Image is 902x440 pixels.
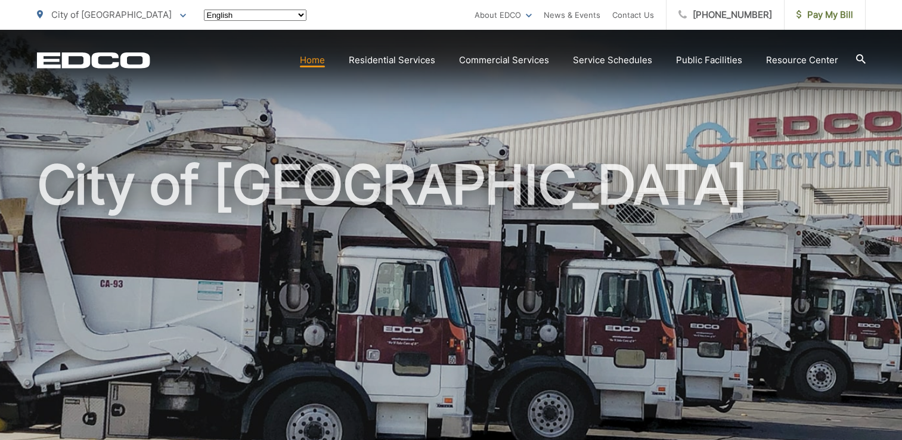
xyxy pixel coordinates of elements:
[544,8,600,22] a: News & Events
[349,53,435,67] a: Residential Services
[766,53,838,67] a: Resource Center
[300,53,325,67] a: Home
[612,8,654,22] a: Contact Us
[37,52,150,69] a: EDCD logo. Return to the homepage.
[676,53,742,67] a: Public Facilities
[475,8,532,22] a: About EDCO
[796,8,853,22] span: Pay My Bill
[204,10,306,21] select: Select a language
[459,53,549,67] a: Commercial Services
[51,9,172,20] span: City of [GEOGRAPHIC_DATA]
[573,53,652,67] a: Service Schedules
